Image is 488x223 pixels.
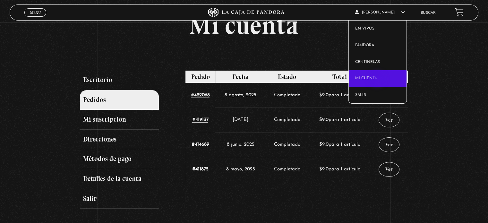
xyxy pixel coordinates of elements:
a: Direcciones [80,130,158,150]
a: Salir [80,189,158,209]
time: 8 mayo, 2025 [226,167,255,172]
span: [PERSON_NAME] [355,11,405,14]
span: 9,0 [319,117,329,122]
td: Completado [266,107,309,132]
a: Pandora [349,37,407,54]
a: Mi suscripción [80,110,158,130]
a: Ver número del pedido 419137 [192,117,208,123]
a: Ver pedido 414669 [379,137,399,152]
a: Buscar [421,11,436,15]
a: Métodos de pago [80,149,158,169]
a: View your shopping cart [455,8,464,17]
td: para 1 artículo [309,132,371,157]
td: Completado [266,132,309,157]
span: $ [319,93,322,98]
a: Ver pedido 419137 [379,113,399,127]
td: Completado [266,83,309,107]
h1: Mi cuenta [80,13,408,38]
a: En vivos [349,21,407,37]
td: Completado [266,157,309,182]
time: [DATE] [233,117,248,122]
span: Pedido [191,73,210,81]
a: Ver pedido 411875 [379,162,399,177]
a: Salir [349,87,407,104]
a: Centinelas [349,54,407,71]
td: para 1 artículo [309,157,371,182]
span: 9,0 [319,93,329,98]
a: Mi cuenta [349,70,407,87]
span: Cerrar [28,16,43,21]
span: Estado [278,73,296,81]
span: 9,0 [319,167,329,172]
a: Pedidos [80,90,158,110]
nav: Páginas de cuenta [80,70,178,209]
span: Total [332,73,347,81]
a: Ver número del pedido 414669 [192,142,209,147]
span: $ [319,167,322,172]
span: $ [319,117,322,122]
time: 8 agosto, 2025 [225,93,256,98]
span: 9,0 [319,142,329,147]
time: 8 junio, 2025 [227,142,254,147]
a: Ver número del pedido 422068 [191,93,210,98]
td: para 1 artículo [309,83,371,107]
span: Menu [30,11,41,14]
a: Escritorio [80,70,158,90]
td: para 1 artículo [309,107,371,132]
a: Detalles de la cuenta [80,169,158,189]
span: $ [319,142,322,147]
a: Ver número del pedido 411875 [192,167,208,172]
span: Fecha [232,73,249,81]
